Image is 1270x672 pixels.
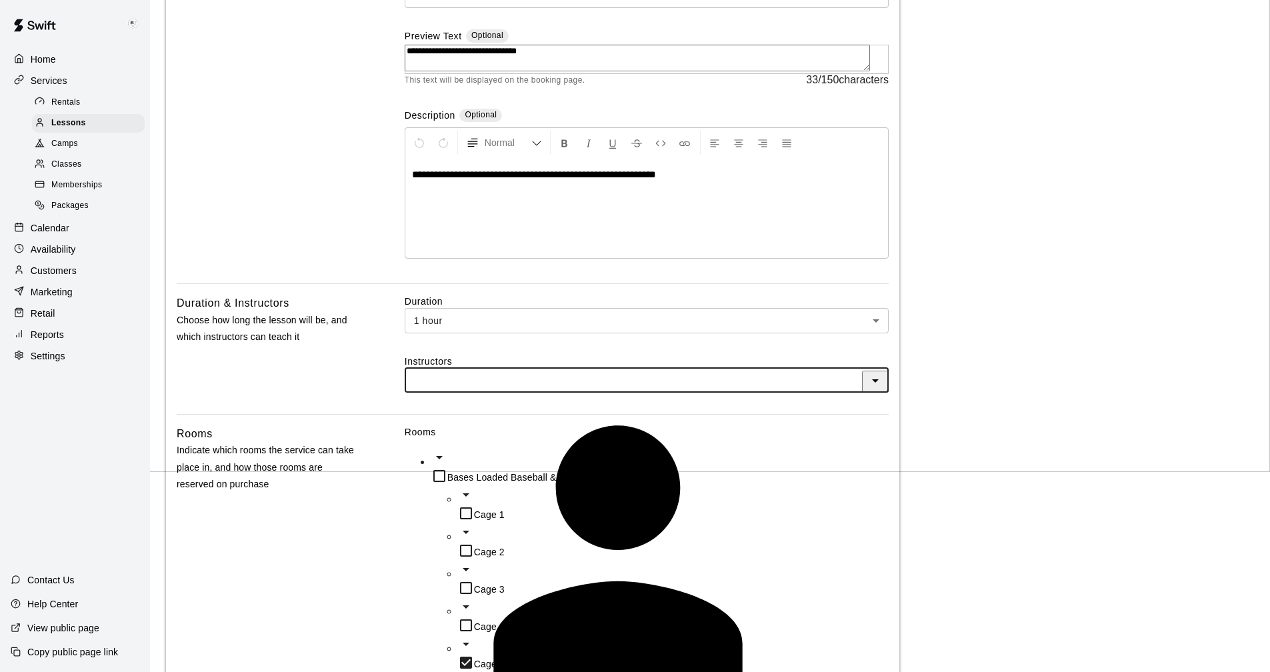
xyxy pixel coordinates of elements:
p: Marketing [31,285,73,299]
p: Settings [31,349,65,363]
p: Choose how long the lesson will be, and which instructors can teach it [177,312,362,345]
div: Classes [32,155,145,174]
button: Undo [408,131,431,155]
img: Keith Brooks [125,16,141,32]
button: Justify Align [775,131,798,155]
a: Services [11,71,139,91]
a: Memberships [32,175,150,196]
div: Lessons [32,114,145,133]
a: Rentals [32,92,150,113]
button: Format Underline [601,131,624,155]
p: Copy public page link [27,645,118,659]
a: Lessons [32,113,150,133]
span: Optional [471,31,503,40]
button: Insert Link [673,131,696,155]
p: Calendar [31,221,69,235]
a: Calendar [11,218,139,238]
button: Center Align [727,131,750,155]
a: Camps [32,134,150,155]
div: Memberships [32,176,145,195]
span: Memberships [51,179,102,192]
span: 33 / 150 characters [806,74,889,87]
button: Format Strikethrough [625,131,648,155]
a: Marketing [11,282,139,302]
div: Camps [32,135,145,153]
p: Help Center [27,597,78,611]
p: Reports [31,328,64,341]
span: Normal [485,136,531,149]
span: Optional [465,110,497,119]
p: Services [31,74,67,87]
a: Retail [11,303,139,323]
button: Redo [432,131,455,155]
p: Contact Us [27,573,75,587]
div: Keith Brooks [122,11,150,37]
p: Customers [31,264,77,277]
label: Preview Text [405,29,462,45]
p: Home [31,53,56,66]
h6: Rooms [177,425,213,443]
button: Insert Code [649,131,672,155]
label: Duration [405,295,889,308]
a: Reports [11,325,139,345]
label: Description [405,109,455,124]
span: Camps [51,137,78,151]
button: Left Align [703,131,726,155]
p: Indicate which rooms the service can take place in, and how those rooms are reserved on purchase [177,442,362,493]
p: Retail [31,307,55,320]
span: Packages [51,199,89,213]
button: Formatting Options [461,131,547,155]
a: Settings [11,346,139,366]
button: Right Align [751,131,774,155]
div: Packages [32,197,145,215]
div: 1 hour [405,308,889,333]
a: Availability [11,239,139,259]
p: View public page [27,621,99,635]
span: This text will be displayed on the booking page. [405,74,585,87]
a: Customers [11,261,139,281]
button: Format Italics [577,131,600,155]
a: Home [11,49,139,69]
a: Classes [32,155,150,175]
div: Rentals [32,93,145,112]
button: Format Bold [553,131,576,155]
p: Availability [31,243,76,256]
span: Classes [51,158,81,171]
span: Lessons [51,117,86,130]
a: Packages [32,196,150,217]
span: Rentals [51,96,81,109]
button: Close [862,371,889,393]
h6: Duration & Instructors [177,295,289,312]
